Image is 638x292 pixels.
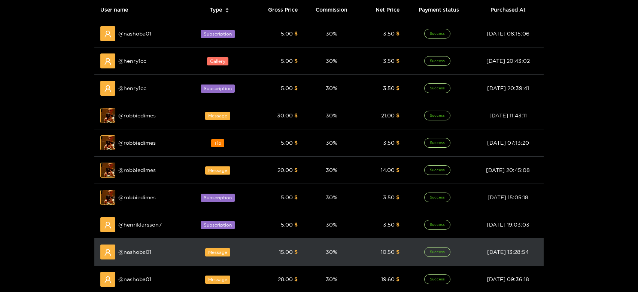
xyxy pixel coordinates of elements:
span: 30 % [326,167,337,173]
span: Subscription [201,194,235,202]
span: 5.00 [281,222,293,227]
span: $ [294,167,298,173]
span: Success [424,83,450,93]
span: [DATE] 20:45:08 [486,167,530,173]
span: 30 % [326,140,337,145]
span: 5.00 [281,31,293,36]
span: user [104,249,112,256]
span: Message [205,248,230,256]
span: user [104,30,112,38]
span: 15.00 [279,249,293,255]
span: $ [396,58,399,64]
span: 3.50 [383,222,395,227]
span: Success [424,138,450,148]
span: @ nashoba01 [118,30,151,38]
span: Message [205,166,230,175]
span: $ [294,140,298,145]
span: @ robbiedimes [118,111,156,120]
span: Subscription [201,221,235,229]
span: Success [424,56,450,66]
span: 3.50 [383,140,395,145]
span: Success [424,274,450,284]
span: user [104,276,112,283]
span: @ robbiedimes [118,193,156,202]
span: [DATE] 11:43:11 [489,113,527,118]
span: 28.00 [278,276,293,282]
span: Success [424,165,450,175]
span: Subscription [201,84,235,93]
span: [DATE] 07:13:20 [487,140,529,145]
span: Message [205,112,230,120]
span: @ nashoba01 [118,248,151,256]
span: Success [424,111,450,120]
span: 20.00 [277,167,293,173]
span: [DATE] 09:36:18 [487,276,529,282]
span: Message [205,276,230,284]
span: 3.50 [383,58,395,64]
span: $ [396,194,399,200]
span: 5.00 [281,85,293,91]
span: @ robbiedimes [118,166,156,174]
span: $ [396,85,399,91]
span: $ [396,276,399,282]
span: 30 % [326,194,337,200]
span: [DATE] 19:03:03 [487,222,529,227]
span: user [104,221,112,229]
span: 30 % [326,249,337,255]
span: 5.00 [281,140,293,145]
span: Subscription [201,30,235,38]
span: 30.00 [277,113,293,118]
span: $ [396,249,399,255]
span: Success [424,247,450,257]
span: 3.50 [383,31,395,36]
span: 5.00 [281,194,293,200]
span: @ henriklarsson7 [118,221,162,229]
span: [DATE] 20:43:02 [486,58,530,64]
span: 30 % [326,113,337,118]
span: [DATE] 15:05:18 [487,194,528,200]
span: @ henry1cc [118,57,146,65]
span: 14.00 [381,167,395,173]
span: @ henry1cc [118,84,146,92]
span: $ [294,194,298,200]
span: [DATE] 08:15:06 [487,31,529,36]
span: 30 % [326,276,337,282]
span: $ [294,249,298,255]
span: $ [294,222,298,227]
span: user [104,58,112,65]
span: $ [294,276,298,282]
span: 3.50 [383,85,395,91]
span: $ [396,31,399,36]
span: user [104,85,112,92]
span: 21.00 [381,113,395,118]
span: $ [294,31,298,36]
span: 30 % [326,58,337,64]
span: 3.50 [383,194,395,200]
span: caret-down [225,10,229,14]
span: @ robbiedimes [118,139,156,147]
span: @ nashoba01 [118,275,151,283]
span: 30 % [326,31,337,36]
span: $ [294,58,298,64]
span: Success [424,29,450,39]
span: $ [396,113,399,118]
span: Gallery [207,57,228,65]
span: $ [396,222,399,227]
span: Success [424,220,450,230]
span: $ [294,85,298,91]
span: [DATE] 13:28:54 [487,249,529,255]
span: Type [210,6,222,14]
span: Success [424,193,450,202]
span: $ [294,113,298,118]
span: $ [396,140,399,145]
span: 5.00 [281,58,293,64]
span: 19.60 [381,276,395,282]
span: 30 % [326,222,337,227]
span: 30 % [326,85,337,91]
span: caret-up [225,7,229,11]
span: Tip [211,139,224,147]
span: 10.50 [381,249,395,255]
span: $ [396,167,399,173]
span: [DATE] 20:39:41 [487,85,529,91]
